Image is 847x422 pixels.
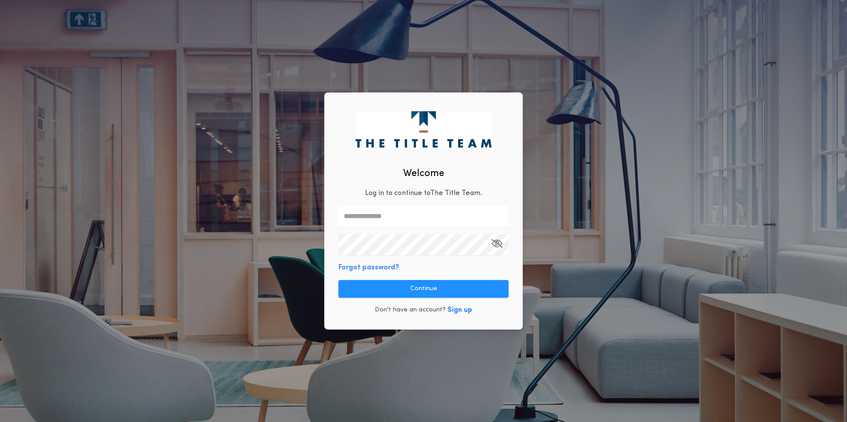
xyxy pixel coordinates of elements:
[338,262,399,273] button: Forgot password?
[365,188,482,199] p: Log in to continue to The Title Team .
[447,305,472,315] button: Sign up
[355,111,491,147] img: logo
[338,280,509,298] button: Continue
[403,166,444,181] h2: Welcome
[375,306,446,315] p: Don't have an account?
